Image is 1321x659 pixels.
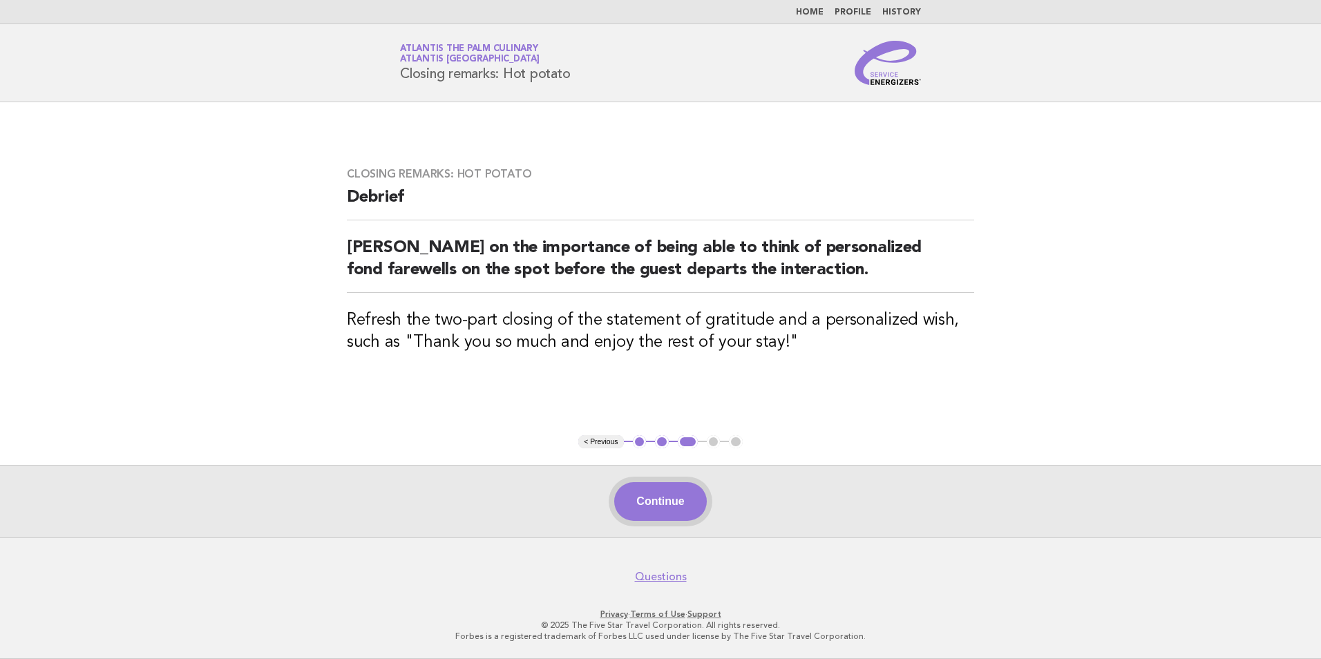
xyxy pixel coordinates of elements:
[238,631,1083,642] p: Forbes is a registered trademark of Forbes LLC used under license by The Five Star Travel Corpora...
[400,44,540,64] a: Atlantis The Palm CulinaryAtlantis [GEOGRAPHIC_DATA]
[635,570,687,584] a: Questions
[855,41,921,85] img: Service Energizers
[578,435,623,449] button: < Previous
[630,609,685,619] a: Terms of Use
[614,482,706,521] button: Continue
[238,620,1083,631] p: © 2025 The Five Star Travel Corporation. All rights reserved.
[347,237,974,293] h2: [PERSON_NAME] on the importance of being able to think of personalized fond farewells on the spot...
[400,45,570,81] h1: Closing remarks: Hot potato
[687,609,721,619] a: Support
[600,609,628,619] a: Privacy
[347,167,974,181] h3: Closing remarks: Hot potato
[238,609,1083,620] p: · ·
[882,8,921,17] a: History
[347,187,974,220] h2: Debrief
[678,435,698,449] button: 3
[400,55,540,64] span: Atlantis [GEOGRAPHIC_DATA]
[835,8,871,17] a: Profile
[655,435,669,449] button: 2
[796,8,824,17] a: Home
[347,309,974,354] h3: Refresh the two-part closing of the statement of gratitude and a personalized wish, such as "Than...
[633,435,647,449] button: 1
